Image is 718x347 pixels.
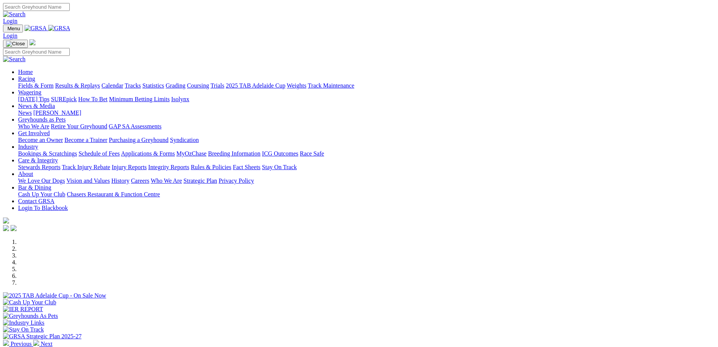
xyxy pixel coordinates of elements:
a: Purchasing a Greyhound [109,137,168,143]
a: Login [3,32,17,39]
a: Bookings & Scratchings [18,150,77,157]
a: Track Injury Rebate [62,164,110,170]
img: GRSA Strategic Plan 2025-27 [3,333,81,340]
a: SUREpick [51,96,77,102]
img: facebook.svg [3,225,9,231]
a: Chasers Restaurant & Function Centre [67,191,160,197]
img: Greyhounds As Pets [3,313,58,319]
a: Breeding Information [208,150,260,157]
a: Track Maintenance [308,82,354,89]
img: logo-grsa-white.png [3,217,9,224]
a: Home [18,69,33,75]
a: Minimum Betting Limits [109,96,170,102]
a: We Love Our Dogs [18,177,65,184]
input: Search [3,48,70,56]
a: Industry [18,143,38,150]
a: Login [3,18,17,24]
a: Weights [287,82,306,89]
span: Previous [11,341,32,347]
a: Applications & Forms [121,150,175,157]
a: Calendar [101,82,123,89]
a: Who We Are [18,123,49,130]
a: Retire Your Greyhound [51,123,107,130]
div: Wagering [18,96,715,103]
img: Search [3,56,26,63]
a: How To Bet [78,96,108,102]
span: Next [41,341,52,347]
div: About [18,177,715,184]
img: chevron-right-pager-white.svg [33,340,39,346]
div: Industry [18,150,715,157]
span: Menu [8,26,20,31]
a: Next [33,341,52,347]
a: MyOzChase [176,150,207,157]
a: Bar & Dining [18,184,51,191]
a: Get Involved [18,130,50,136]
a: Become an Owner [18,137,63,143]
a: Rules & Policies [191,164,231,170]
div: Get Involved [18,137,715,143]
button: Toggle navigation [3,25,23,32]
a: Stay On Track [262,164,297,170]
div: Care & Integrity [18,164,715,171]
button: Toggle navigation [3,40,28,48]
a: Vision and Values [66,177,110,184]
a: Results & Replays [55,82,100,89]
img: IER REPORT [3,306,43,313]
a: 2025 TAB Adelaide Cup [226,82,285,89]
img: chevron-left-pager-white.svg [3,340,9,346]
a: Isolynx [171,96,189,102]
a: History [111,177,129,184]
img: GRSA [48,25,70,32]
a: About [18,171,33,177]
input: Search [3,3,70,11]
img: Cash Up Your Club [3,299,56,306]
img: 2025 TAB Adelaide Cup - On Sale Now [3,292,106,299]
img: logo-grsa-white.png [29,39,35,45]
a: Become a Trainer [64,137,107,143]
a: Integrity Reports [148,164,189,170]
a: ICG Outcomes [262,150,298,157]
a: Privacy Policy [219,177,254,184]
a: News [18,109,32,116]
a: Fields & Form [18,82,54,89]
a: Schedule of Fees [78,150,119,157]
div: Greyhounds as Pets [18,123,715,130]
a: Care & Integrity [18,157,58,163]
a: Who We Are [151,177,182,184]
img: Search [3,11,26,18]
a: Login To Blackbook [18,205,68,211]
a: Syndication [170,137,199,143]
a: Careers [131,177,149,184]
a: Strategic Plan [184,177,217,184]
a: Racing [18,76,35,82]
a: Trials [210,82,224,89]
a: Grading [166,82,185,89]
a: Contact GRSA [18,198,54,204]
a: News & Media [18,103,55,109]
a: Stewards Reports [18,164,60,170]
img: Industry Links [3,319,44,326]
div: Racing [18,82,715,89]
a: Previous [3,341,33,347]
a: Greyhounds as Pets [18,116,66,123]
a: Coursing [187,82,209,89]
a: Race Safe [300,150,324,157]
img: twitter.svg [11,225,17,231]
div: Bar & Dining [18,191,715,198]
a: GAP SA Assessments [109,123,162,130]
img: Stay On Track [3,326,44,333]
div: News & Media [18,109,715,116]
a: Wagering [18,89,41,96]
a: Tracks [125,82,141,89]
img: Close [6,41,25,47]
a: Injury Reports [112,164,147,170]
a: Cash Up Your Club [18,191,65,197]
a: [PERSON_NAME] [33,109,81,116]
a: [DATE] Tips [18,96,49,102]
a: Fact Sheets [233,164,260,170]
a: Statistics [142,82,164,89]
img: GRSA [24,25,47,32]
